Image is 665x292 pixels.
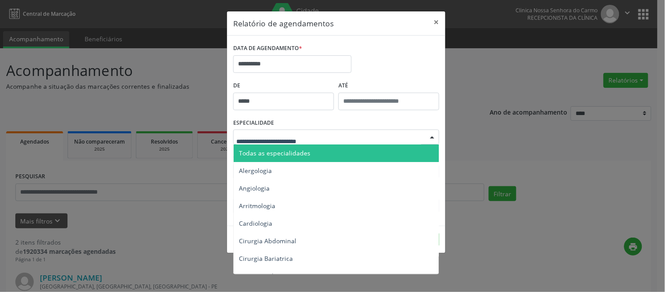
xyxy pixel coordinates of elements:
label: ESPECIALIDADE [233,116,274,130]
label: ATÉ [338,79,439,93]
span: Todas as especialidades [239,149,310,157]
span: Cirurgia Abdominal [239,237,296,245]
span: Cardiologia [239,219,272,227]
button: Close [428,11,445,33]
h5: Relatório de agendamentos [233,18,334,29]
label: DATA DE AGENDAMENTO [233,42,302,55]
span: Cirurgia Cabeça e Pescoço [239,272,316,280]
span: Alergologia [239,166,272,175]
span: Angiologia [239,184,270,192]
label: De [233,79,334,93]
span: Cirurgia Bariatrica [239,254,293,263]
span: Arritmologia [239,202,275,210]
